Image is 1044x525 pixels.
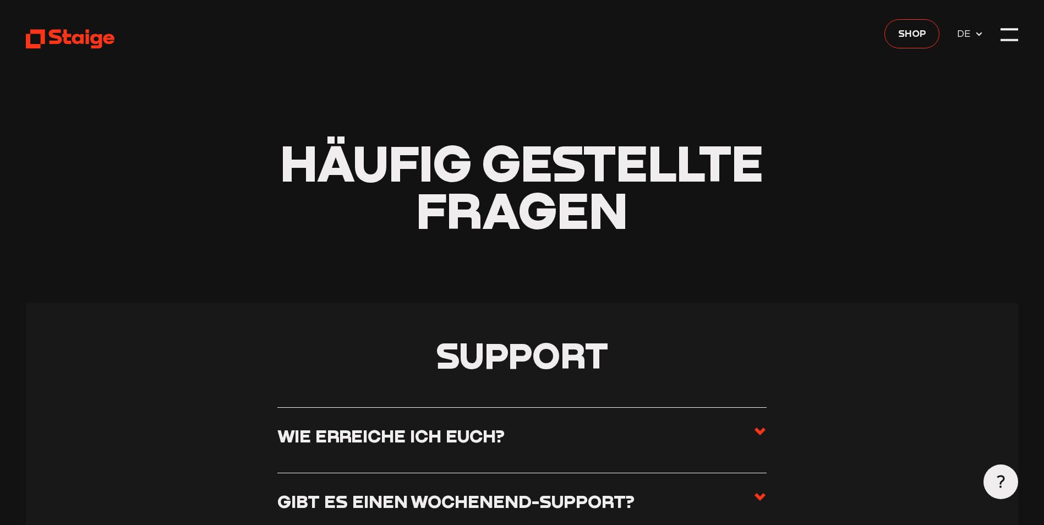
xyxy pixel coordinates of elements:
span: Häufig gestellte Fragen [280,132,763,240]
h3: Gibt es einen Wochenend-Support? [277,490,635,512]
h3: Wie erreiche ich euch? [277,425,505,446]
span: Support [436,333,608,376]
a: Shop [884,19,939,48]
span: DE [957,26,975,41]
span: Shop [898,25,926,41]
